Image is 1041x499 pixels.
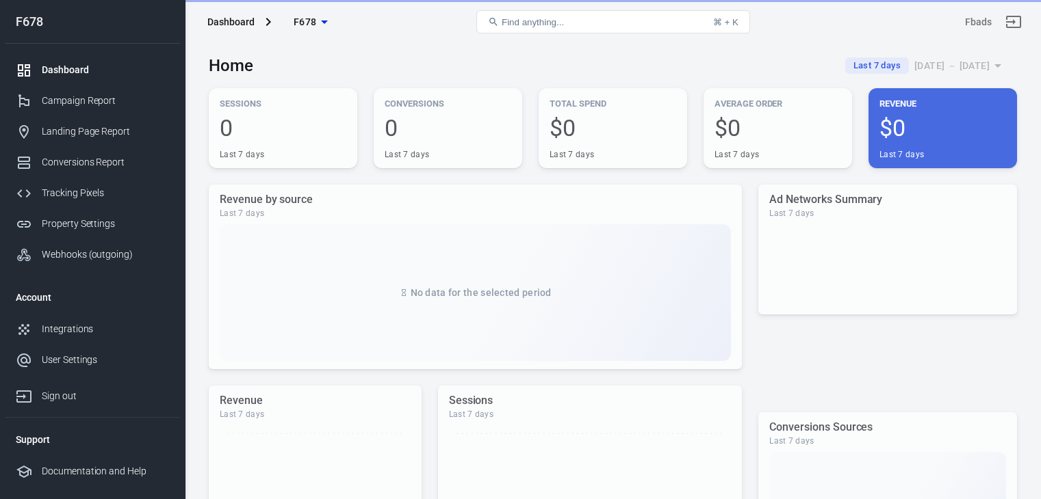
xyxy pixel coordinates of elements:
[5,208,180,239] a: Property Settings
[42,353,169,367] div: User Settings
[5,178,180,208] a: Tracking Pixels
[5,239,180,270] a: Webhooks (outgoing)
[207,15,255,29] div: Dashboard
[5,375,180,412] a: Sign out
[42,63,169,77] div: Dashboard
[5,116,180,147] a: Landing Page Report
[5,147,180,178] a: Conversions Report
[209,56,253,75] h3: Home
[5,345,180,375] a: User Settings
[713,17,738,27] div: ⌘ + K
[5,314,180,345] a: Integrations
[42,155,169,170] div: Conversions Report
[502,17,564,27] span: Find anything...
[42,389,169,403] div: Sign out
[476,10,750,33] button: Find anything...⌘ + K
[5,423,180,456] li: Support
[42,124,169,139] div: Landing Page Report
[5,55,180,85] a: Dashboard
[42,322,169,336] div: Integrations
[997,5,1030,38] a: Sign out
[42,94,169,108] div: Campaign Report
[294,14,317,31] span: F678
[42,464,169,478] div: Documentation and Help
[5,16,180,28] div: F678
[42,217,169,231] div: Property Settings
[5,281,180,314] li: Account
[965,15,992,29] div: Account id: tR2bt8Tt
[277,10,345,35] button: F678
[42,186,169,200] div: Tracking Pixels
[5,85,180,116] a: Campaign Report
[42,247,169,262] div: Webhooks (outgoing)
